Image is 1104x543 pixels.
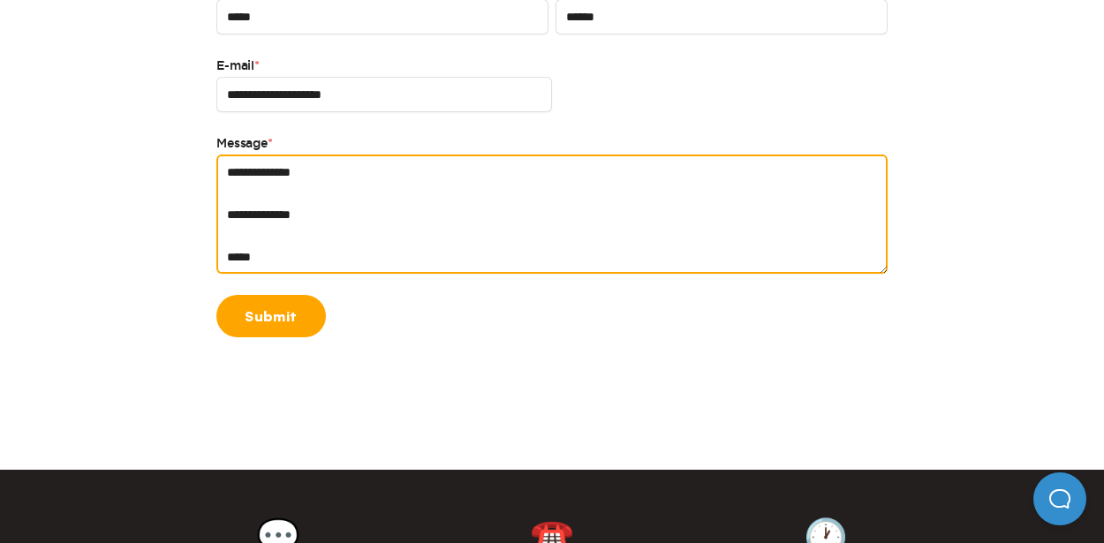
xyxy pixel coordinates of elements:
[216,56,552,77] label: E-mail
[216,295,326,337] a: Submit
[1033,472,1086,525] iframe: Help Scout Beacon - Open
[216,133,888,155] label: Message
